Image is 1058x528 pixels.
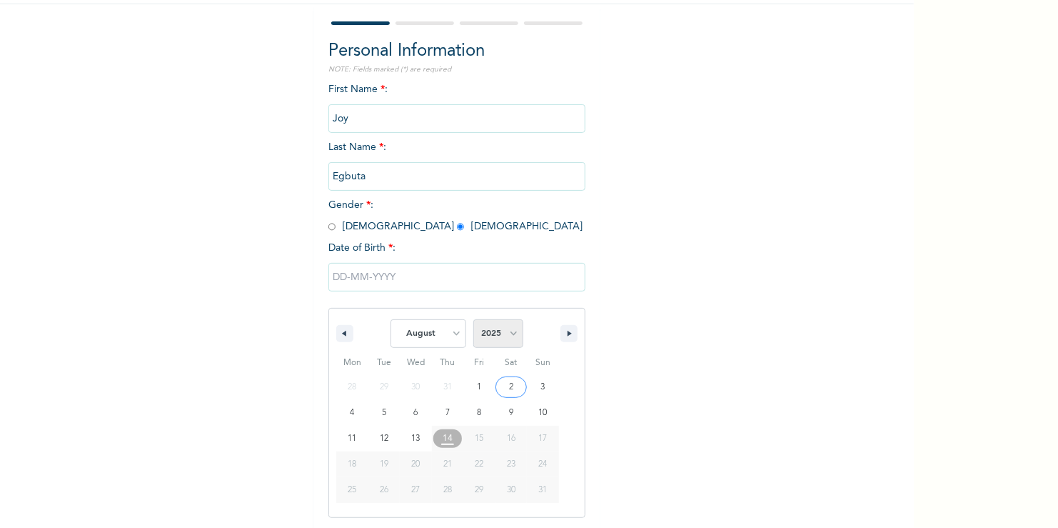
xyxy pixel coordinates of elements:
button: 3 [527,374,559,400]
button: 7 [432,400,464,426]
button: 12 [368,426,400,452]
span: 24 [539,452,548,477]
span: 5 [382,400,386,426]
span: 18 [348,452,356,477]
span: Mon [336,352,368,374]
p: NOTE: Fields marked (*) are required [328,64,585,75]
button: 19 [368,452,400,477]
button: 21 [432,452,464,477]
span: Fri [463,352,495,374]
input: Enter your last name [328,162,585,191]
button: 25 [336,477,368,503]
span: 23 [507,452,515,477]
span: Last Name : [328,142,585,181]
button: 14 [432,426,464,452]
span: 12 [380,426,388,452]
span: Sat [495,352,528,374]
button: 16 [495,426,528,452]
button: 26 [368,477,400,503]
button: 22 [463,452,495,477]
button: 24 [527,452,559,477]
span: 20 [411,452,420,477]
span: 22 [475,452,484,477]
button: 4 [336,400,368,426]
button: 31 [527,477,559,503]
span: Wed [400,352,432,374]
span: 27 [411,477,420,503]
span: 25 [348,477,356,503]
span: First Name : [328,84,585,124]
button: 30 [495,477,528,503]
span: 3 [541,374,545,400]
h2: Personal Information [328,39,585,64]
button: 8 [463,400,495,426]
span: 21 [443,452,452,477]
button: 2 [495,374,528,400]
button: 18 [336,452,368,477]
button: 5 [368,400,400,426]
span: 28 [443,477,452,503]
span: Gender : [DEMOGRAPHIC_DATA] [DEMOGRAPHIC_DATA] [328,200,583,231]
button: 27 [400,477,432,503]
span: 19 [380,452,388,477]
span: 11 [348,426,356,452]
span: 10 [539,400,548,426]
span: 15 [475,426,484,452]
span: 14 [443,426,453,452]
span: Tue [368,352,400,374]
span: 17 [539,426,548,452]
button: 10 [527,400,559,426]
span: 7 [445,400,450,426]
span: 26 [380,477,388,503]
button: 17 [527,426,559,452]
button: 13 [400,426,432,452]
span: 4 [350,400,354,426]
button: 29 [463,477,495,503]
span: Sun [527,352,559,374]
input: DD-MM-YYYY [328,263,585,292]
span: 13 [411,426,420,452]
span: 6 [413,400,418,426]
span: 29 [475,477,484,503]
button: 20 [400,452,432,477]
button: 23 [495,452,528,477]
button: 1 [463,374,495,400]
span: 1 [478,374,482,400]
span: 16 [507,426,515,452]
span: Thu [432,352,464,374]
span: 2 [509,374,513,400]
button: 15 [463,426,495,452]
button: 9 [495,400,528,426]
button: 28 [432,477,464,503]
button: 6 [400,400,432,426]
span: 9 [509,400,513,426]
span: 31 [539,477,548,503]
span: 30 [507,477,515,503]
button: 11 [336,426,368,452]
span: Date of Birth : [328,241,396,256]
span: 8 [478,400,482,426]
input: Enter your first name [328,104,585,133]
